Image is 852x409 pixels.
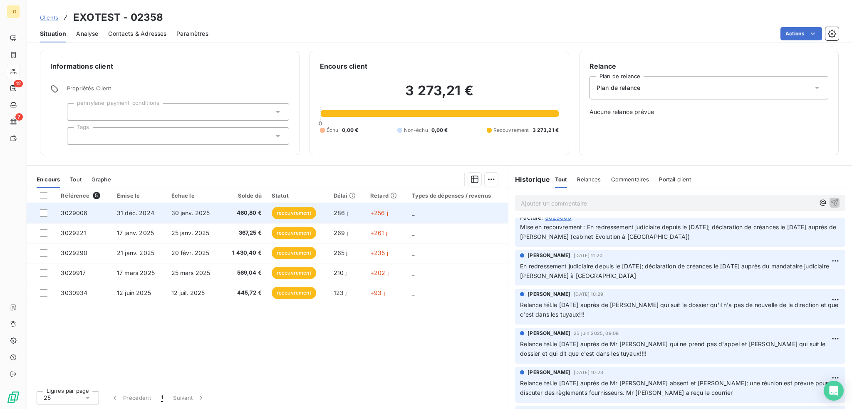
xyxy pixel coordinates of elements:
span: 265 j [334,249,348,256]
span: Non-échu [404,126,428,134]
span: Relances [577,176,601,183]
span: En redressement judiciaire depuis le [DATE]; déclaration de créances le [DATE] auprès du mandatai... [520,263,831,279]
span: recouvrement [272,227,316,239]
span: recouvrement [272,207,316,219]
span: Contacts & Adresses [108,30,166,38]
span: 0,00 € [431,126,448,134]
span: Graphe [92,176,111,183]
span: En cours [37,176,60,183]
span: Plan de relance [597,84,640,92]
h6: Encours client [320,61,367,71]
h2: 3 273,21 € [320,82,559,107]
span: 17 janv. 2025 [117,229,154,236]
span: 25 janv. 2025 [171,229,210,236]
span: 3029006 [61,209,87,216]
span: Relance tél.le [DATE] auprès de [PERSON_NAME] qui suit le dossier qu'il n'a pas de nouvelle de la... [520,301,840,318]
span: +93 j [370,289,385,296]
span: 20 févr. 2025 [171,249,210,256]
span: +235 j [370,249,388,256]
span: 367,25 € [227,229,261,237]
span: 21 janv. 2025 [117,249,154,256]
span: 25 juin 2025, 09:09 [574,331,619,336]
span: 12 juin 2025 [117,289,151,296]
span: +261 j [370,229,387,236]
span: 12 [14,80,23,87]
span: _ [412,269,414,276]
span: [PERSON_NAME] [528,330,570,337]
span: Situation [40,30,66,38]
span: _ [412,229,414,236]
h6: Informations client [50,61,289,71]
span: 0 [319,120,322,126]
span: 0,00 € [342,126,359,134]
span: 123 j [334,289,347,296]
span: Analyse [76,30,98,38]
button: Actions [780,27,822,40]
span: Tout [555,176,567,183]
span: 25 [44,394,51,402]
h6: Historique [508,174,550,184]
span: +202 j [370,269,389,276]
span: _ [412,289,414,296]
span: 286 j [334,209,348,216]
span: 269 j [334,229,348,236]
span: Tout [70,176,82,183]
span: Échu [327,126,339,134]
span: 445,72 € [227,289,261,297]
span: 31 déc. 2024 [117,209,154,216]
span: Portail client [659,176,691,183]
h3: EXOTEST - 02358 [73,10,163,25]
span: [PERSON_NAME] [528,290,570,298]
span: _ [412,209,414,216]
span: 7 [15,113,23,121]
div: Open Intercom Messenger [824,381,844,401]
input: Ajouter une valeur [74,108,81,116]
span: [DATE] 10:23 [574,370,603,375]
span: _ [412,249,414,256]
span: +256 j [370,209,388,216]
div: Solde dû [227,192,261,199]
button: Suivant [168,389,210,407]
span: 17 mars 2025 [117,269,155,276]
div: LO [7,5,20,18]
span: [DATE] 10:29 [574,292,603,297]
span: recouvrement [272,247,316,259]
div: Émise le [117,192,161,199]
span: [PERSON_NAME] [528,369,570,376]
div: Retard [370,192,402,199]
div: Échue le [171,192,217,199]
span: 3029221 [61,229,86,236]
span: 3 273,21 € [532,126,559,134]
span: 3029290 [61,249,87,256]
span: recouvrement [272,287,316,299]
span: Clients [40,14,58,21]
span: Relance tél.le [DATE] auprès de Mr [PERSON_NAME] absent et [PERSON_NAME]; une réunion est prévue ... [520,379,830,396]
button: Précédent [106,389,156,407]
span: recouvrement [272,267,316,279]
div: Types de dépenses / revenus [412,192,503,199]
span: Mise en recouvrement : En redressement judiciaire depuis le [DATE]; déclaration de créances le [D... [520,223,838,240]
span: 1 [161,394,163,402]
span: Aucune relance prévue [589,108,828,116]
span: 12 juil. 2025 [171,289,205,296]
div: Référence [61,192,107,199]
a: Clients [40,13,58,22]
img: Logo LeanPay [7,391,20,404]
span: 30 janv. 2025 [171,209,210,216]
span: Paramètres [176,30,208,38]
span: Commentaires [611,176,649,183]
div: Délai [334,192,360,199]
span: 3030934 [61,289,87,296]
span: [DATE] 11:20 [574,253,602,258]
button: 1 [156,389,168,407]
span: [PERSON_NAME] [528,252,570,259]
span: Relance tél.le [DATE] auprès de Mr [PERSON_NAME] qui ne prend pas d'appel et [PERSON_NAME] qui su... [520,340,827,357]
input: Ajouter une valeur [74,132,81,140]
div: Statut [272,192,324,199]
span: 210 j [334,269,347,276]
span: Propriétés Client [67,85,289,97]
span: 5 [93,192,100,199]
span: 3029917 [61,269,86,276]
span: 460,80 € [227,209,261,217]
span: 569,04 € [227,269,261,277]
